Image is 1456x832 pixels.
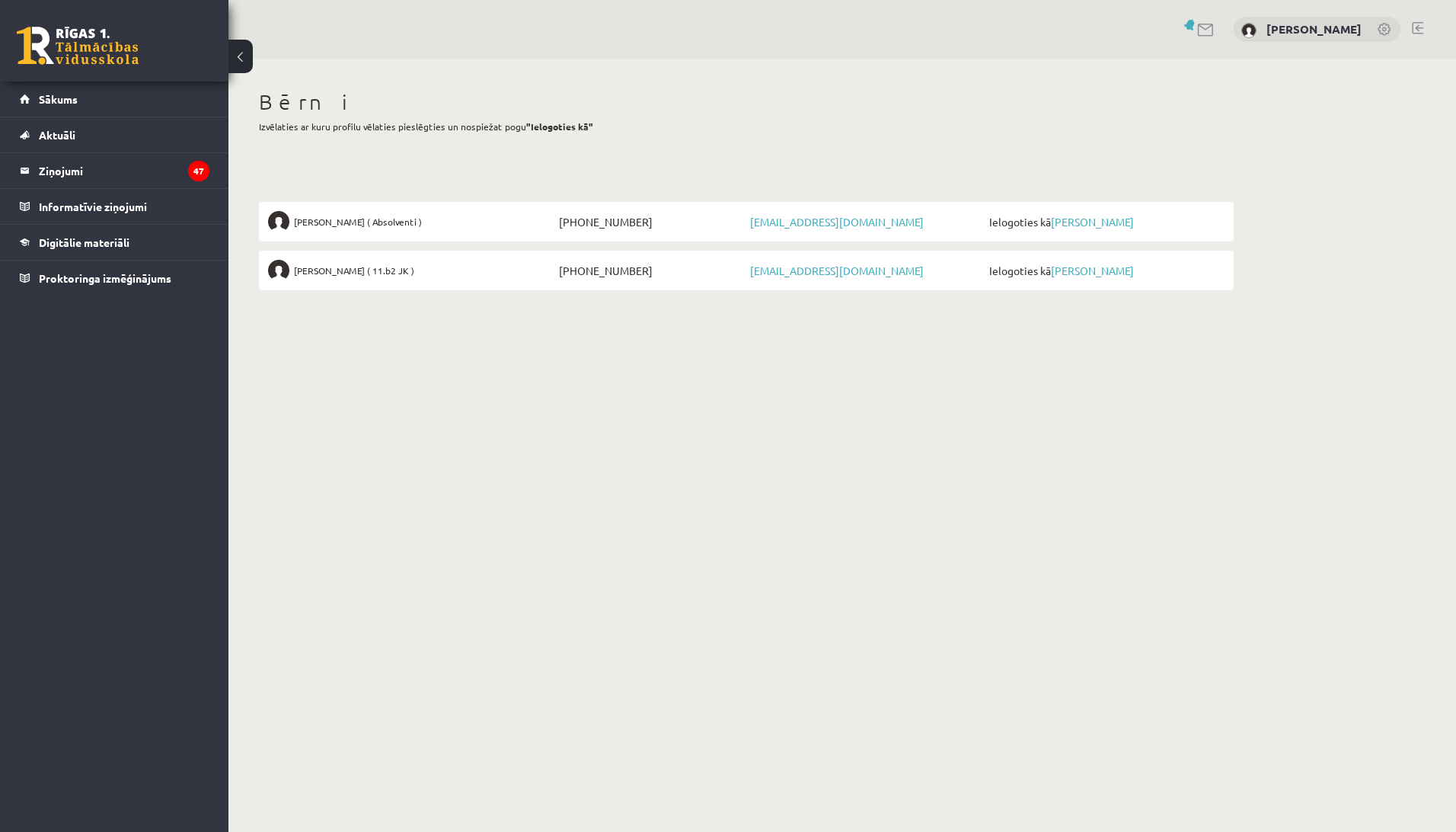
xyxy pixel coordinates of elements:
[259,89,1234,115] h1: Bērni
[750,215,924,229] a: [EMAIL_ADDRESS][DOMAIN_NAME]
[20,261,209,296] a: Proktoringa izmēģinājums
[20,117,209,152] a: Aktuāli
[1051,264,1134,277] a: [PERSON_NAME]
[188,161,209,181] i: 47
[1266,21,1362,37] a: [PERSON_NAME]
[1051,215,1134,229] a: [PERSON_NAME]
[268,260,289,281] img: Rolands Lavrinovičs
[1241,23,1256,38] img: Agnese Romanovska
[555,211,746,232] span: [PHONE_NUMBER]
[20,225,209,260] a: Digitālie materiāli
[39,128,75,142] span: Aktuāli
[985,260,1225,281] span: Ielogoties kā
[39,189,209,224] legend: Informatīvie ziņojumi
[750,264,924,277] a: [EMAIL_ADDRESS][DOMAIN_NAME]
[39,153,209,188] legend: Ziņojumi
[39,271,171,285] span: Proktoringa izmēģinājums
[555,260,746,281] span: [PHONE_NUMBER]
[985,211,1225,232] span: Ielogoties kā
[17,27,139,65] a: Rīgas 1. Tālmācības vidusskola
[20,153,209,188] a: Ziņojumi47
[268,211,289,232] img: Katrīna Anna Lavrinoviča
[20,82,209,117] a: Sākums
[294,211,422,232] span: [PERSON_NAME] ( Absolventi )
[39,92,78,106] span: Sākums
[526,120,593,133] b: "Ielogoties kā"
[259,120,1234,133] p: Izvēlaties ar kuru profilu vēlaties pieslēgties un nospiežat pogu
[39,235,129,249] span: Digitālie materiāli
[20,189,209,224] a: Informatīvie ziņojumi
[294,260,414,281] span: [PERSON_NAME] ( 11.b2 JK )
